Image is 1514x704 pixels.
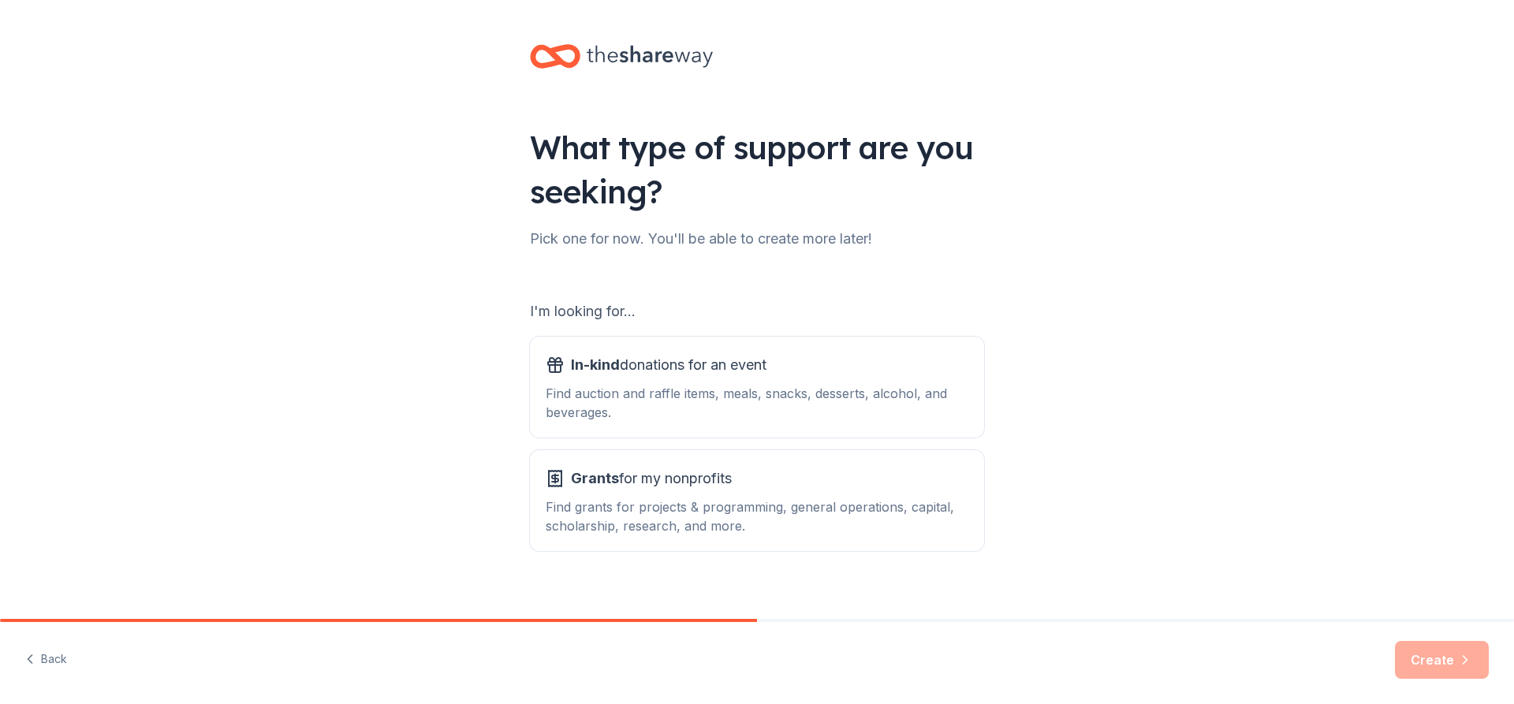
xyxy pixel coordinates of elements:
[571,466,732,491] span: for my nonprofits
[571,356,620,373] span: In-kind
[571,470,619,486] span: Grants
[571,352,766,378] span: donations for an event
[25,643,67,676] button: Back
[546,384,968,422] div: Find auction and raffle items, meals, snacks, desserts, alcohol, and beverages.
[530,337,984,438] button: In-kinddonations for an eventFind auction and raffle items, meals, snacks, desserts, alcohol, and...
[530,125,984,214] div: What type of support are you seeking?
[530,226,984,251] div: Pick one for now. You'll be able to create more later!
[530,450,984,551] button: Grantsfor my nonprofitsFind grants for projects & programming, general operations, capital, schol...
[546,497,968,535] div: Find grants for projects & programming, general operations, capital, scholarship, research, and m...
[530,299,984,324] div: I'm looking for...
